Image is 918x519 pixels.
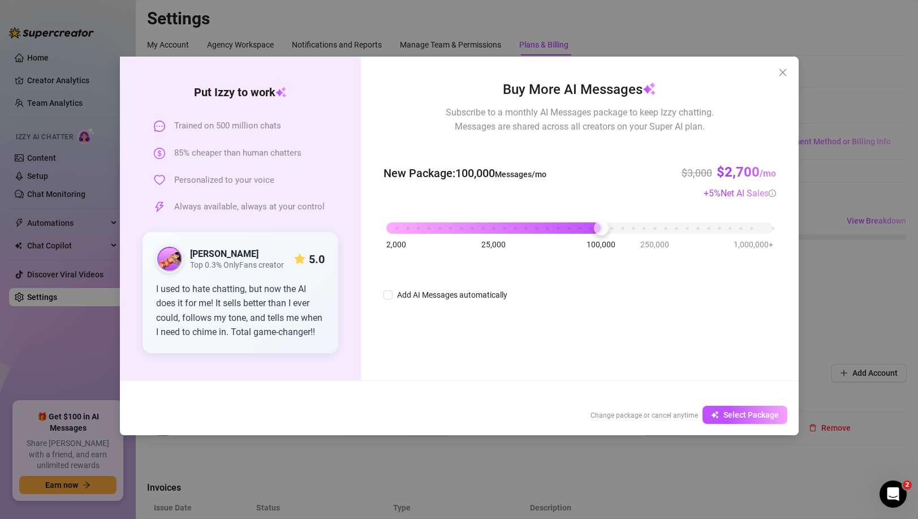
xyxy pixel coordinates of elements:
span: 2 [903,481,912,490]
span: info-circle [769,190,776,197]
img: public [157,247,182,272]
span: Top 0.3% OnlyFans creator [190,260,284,270]
span: 1,000,000+ [734,238,773,251]
div: I used to hate chatting, but now the AI does it for me! It sells better than I ever could, follow... [156,282,325,340]
h3: $2,700 [717,164,776,182]
span: Buy More AI Messages [503,79,656,101]
strong: Put Izzy to work [194,85,287,99]
del: $3,000 [682,167,712,179]
iframe: Intercom live chat [880,481,907,508]
span: 25,000 [481,238,506,251]
span: 2,000 [386,238,406,251]
span: + 5 % [704,188,776,199]
span: Trained on 500 million chats [174,119,281,133]
span: Close [774,68,792,77]
strong: [PERSON_NAME] [190,248,258,259]
div: Add AI Messages automatically [397,289,507,301]
span: Always available, always at your control [174,200,325,214]
span: 250,000 [640,238,669,251]
div: Net AI Sales [721,186,776,200]
span: star [294,254,305,265]
button: Select Package [702,406,787,424]
span: /mo [760,168,776,179]
span: close [778,68,787,77]
span: Select Package [723,410,779,419]
span: Change package or cancel anytime [591,411,698,419]
span: Subscribe to a monthly AI Messages package to keep Izzy chatting. Messages are shared across all ... [446,105,714,134]
span: 100,000 [587,238,615,251]
span: heart [154,174,165,186]
span: dollar [154,148,165,159]
span: 85% cheaper than human chatters [174,147,301,160]
strong: 5.0 [309,252,325,266]
button: Close [774,63,792,82]
span: Personalized to your voice [174,174,274,187]
span: thunderbolt [154,201,165,213]
span: message [154,121,165,132]
span: New Package : 100,000 [383,165,546,182]
span: Messages/mo [495,170,546,179]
